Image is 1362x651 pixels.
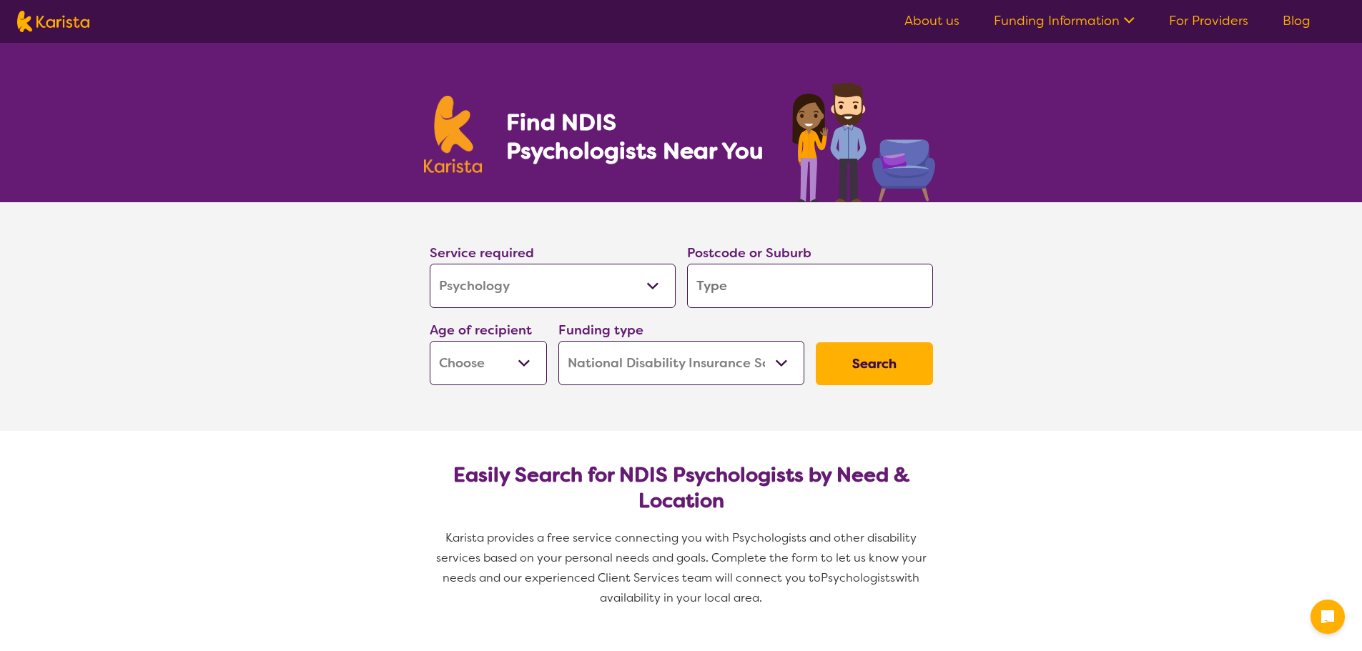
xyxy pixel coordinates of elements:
a: About us [904,12,959,29]
button: Search [816,342,933,385]
a: Funding Information [994,12,1135,29]
label: Service required [430,244,534,262]
a: For Providers [1169,12,1248,29]
img: Karista logo [17,11,89,32]
label: Postcode or Suburb [687,244,811,262]
input: Type [687,264,933,308]
h1: Find NDIS Psychologists Near You [506,108,771,165]
h2: Easily Search for NDIS Psychologists by Need & Location [441,462,922,514]
label: Funding type [558,322,643,339]
img: Karista logo [424,96,483,173]
img: psychology [787,77,939,202]
span: Karista provides a free service connecting you with Psychologists and other disability services b... [436,530,929,585]
label: Age of recipient [430,322,532,339]
a: Blog [1283,12,1311,29]
span: Psychologists [821,570,895,585]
